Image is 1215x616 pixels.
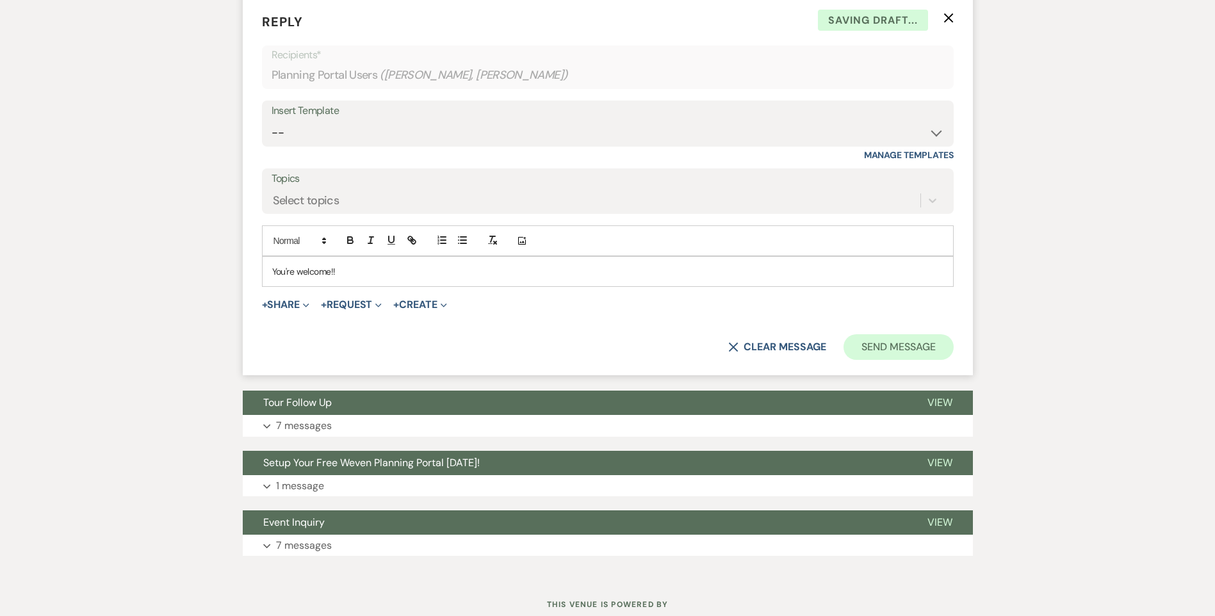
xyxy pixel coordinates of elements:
p: 7 messages [276,417,332,434]
span: Saving draft... [818,10,928,31]
button: Send Message [844,334,953,360]
button: Tour Follow Up [243,391,907,415]
div: Select topics [273,191,339,209]
button: View [907,451,973,475]
p: You're welcome!! [272,264,943,279]
span: + [262,300,268,310]
span: View [927,515,952,529]
span: Tour Follow Up [263,396,332,409]
button: 1 message [243,475,973,497]
div: Insert Template [272,102,944,120]
span: Setup Your Free Weven Planning Portal [DATE]! [263,456,480,469]
button: View [907,510,973,535]
span: ( [PERSON_NAME], [PERSON_NAME] ) [380,67,568,84]
p: 7 messages [276,537,332,554]
button: 7 messages [243,415,973,437]
button: View [907,391,973,415]
button: Setup Your Free Weven Planning Portal [DATE]! [243,451,907,475]
span: View [927,456,952,469]
div: Planning Portal Users [272,63,944,88]
button: 7 messages [243,535,973,556]
p: 1 message [276,478,324,494]
button: Request [321,300,382,310]
span: + [321,300,327,310]
span: View [927,396,952,409]
a: Manage Templates [864,149,954,161]
button: Share [262,300,310,310]
button: Create [393,300,446,310]
span: + [393,300,399,310]
p: Recipients* [272,47,944,63]
button: Clear message [728,342,826,352]
button: Event Inquiry [243,510,907,535]
span: Reply [262,13,303,30]
label: Topics [272,170,944,188]
span: Event Inquiry [263,515,325,529]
